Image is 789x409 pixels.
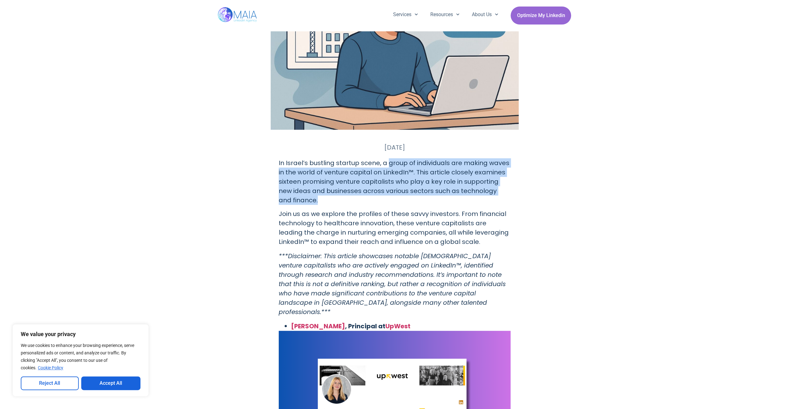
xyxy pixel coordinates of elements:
p: We use cookies to enhance your browsing experience, serve personalized ads or content, and analyz... [21,342,140,371]
a: UpWest [385,322,410,330]
p: We value your privacy [21,330,140,338]
a: [PERSON_NAME] [291,322,345,330]
span: Optimize My Linkedin [517,10,565,21]
button: Reject All [21,376,79,390]
a: Cookie Policy [38,365,64,371]
span: Join us as we explore the profiles of these savvy investors. From financial technology to healthc... [279,209,509,246]
div: We value your privacy [12,324,149,397]
span: In Israel’s bustling startup scene, a group of individuals are making waves in the world of ventu... [279,159,509,204]
a: [DATE] [384,143,405,152]
a: Services [387,7,424,23]
nav: Menu [387,7,505,23]
a: Resources [424,7,466,23]
a: Optimize My Linkedin [511,7,571,25]
span: ***Disclaimer: This article showcases notable [DEMOGRAPHIC_DATA] venture capitalists who are acti... [279,252,506,316]
b: , Principal at [291,322,410,330]
button: Accept All [81,376,141,390]
a: About Us [466,7,504,23]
